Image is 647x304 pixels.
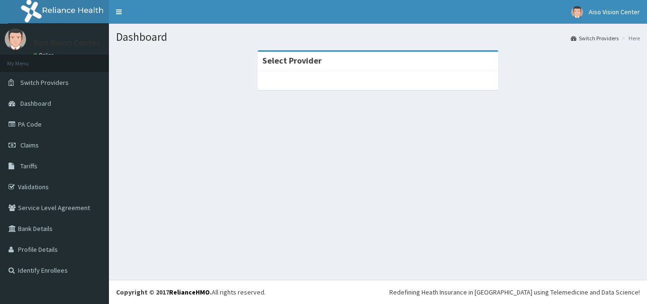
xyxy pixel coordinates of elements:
img: User Image [5,28,26,50]
span: Claims [20,141,39,149]
span: Tariffs [20,162,37,170]
footer: All rights reserved. [109,280,647,304]
a: Online [33,52,56,58]
h1: Dashboard [116,31,640,43]
a: Switch Providers [571,34,619,42]
div: Redefining Heath Insurance in [GEOGRAPHIC_DATA] using Telemedicine and Data Science! [389,287,640,297]
a: RelianceHMO [169,288,210,296]
p: Aiso Vision Center [33,38,99,47]
strong: Select Provider [262,55,322,66]
strong: Copyright © 2017 . [116,288,212,296]
span: Switch Providers [20,78,69,87]
span: Aiso Vision Center [589,8,640,16]
li: Here [620,34,640,42]
img: User Image [571,6,583,18]
span: Dashboard [20,99,51,108]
